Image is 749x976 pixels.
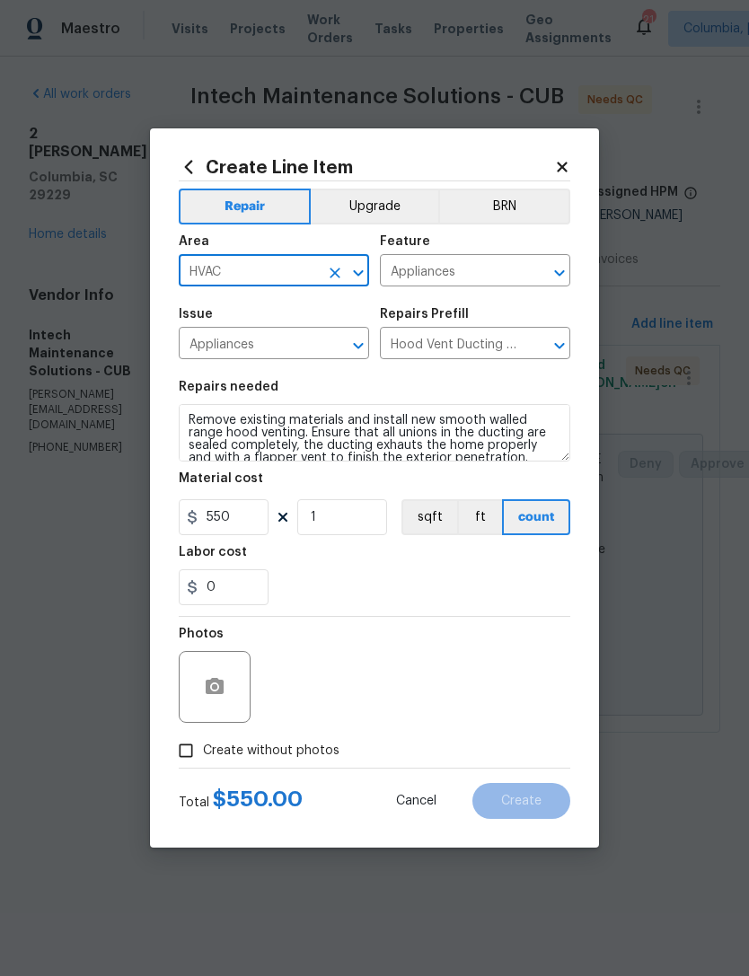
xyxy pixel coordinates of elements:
[346,260,371,286] button: Open
[179,628,224,640] h5: Photos
[380,308,469,321] h5: Repairs Prefill
[213,788,303,810] span: $ 550.00
[179,189,311,224] button: Repair
[179,308,213,321] h5: Issue
[501,795,542,808] span: Create
[203,742,339,761] span: Create without photos
[179,381,278,393] h5: Repairs needed
[367,783,465,819] button: Cancel
[401,499,457,535] button: sqft
[322,260,348,286] button: Clear
[457,499,502,535] button: ft
[179,157,554,177] h2: Create Line Item
[472,783,570,819] button: Create
[179,790,303,812] div: Total
[179,546,247,558] h5: Labor cost
[179,404,570,462] textarea: Remove existing materials and install new smooth walled range hood venting. Ensure that all union...
[547,260,572,286] button: Open
[380,235,430,248] h5: Feature
[502,499,570,535] button: count
[438,189,570,224] button: BRN
[396,795,436,808] span: Cancel
[179,472,263,485] h5: Material cost
[179,235,209,248] h5: Area
[311,189,439,224] button: Upgrade
[346,333,371,358] button: Open
[547,333,572,358] button: Open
